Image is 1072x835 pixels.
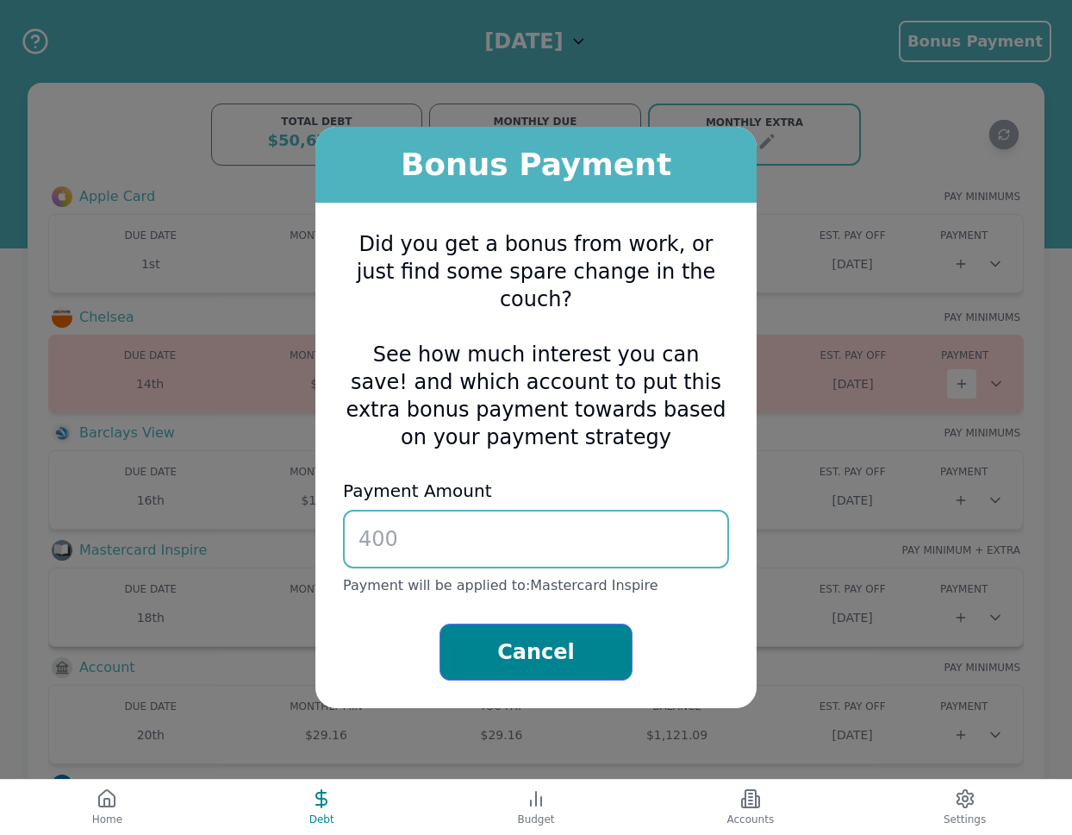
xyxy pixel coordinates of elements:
span: Budget [517,813,554,826]
button: Budget [429,780,644,835]
button: Settings [857,780,1072,835]
button: Cancel [439,624,633,681]
span: Settings [944,813,986,826]
label: Payment Amount [343,479,729,503]
button: Debt [215,780,429,835]
h2: Bonus Payment [315,148,757,182]
button: Accounts [643,780,857,835]
input: 400 [343,510,729,568]
p: Did you get a bonus from work, or just find some spare change in the couch? See how much interest... [343,230,729,451]
span: Accounts [726,813,774,826]
span: Debt [309,813,334,826]
span: Home [92,813,122,826]
p: Payment will be applied to: Mastercard Inspire [343,575,729,596]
